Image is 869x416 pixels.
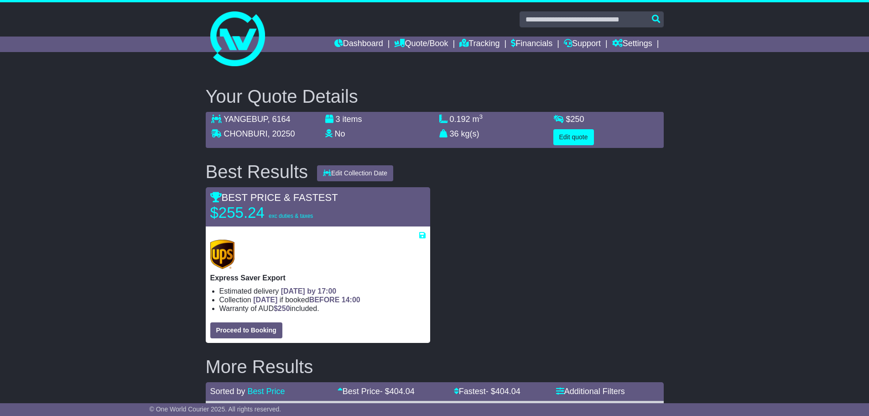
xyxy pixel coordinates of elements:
[556,387,625,396] a: Additional Filters
[248,387,285,396] a: Best Price
[450,129,459,138] span: 36
[317,165,393,181] button: Edit Collection Date
[210,204,324,222] p: $255.24
[612,37,652,52] a: Settings
[564,37,601,52] a: Support
[206,357,664,377] h2: More Results
[459,37,500,52] a: Tracking
[224,115,267,124] span: YANGEBUP
[268,129,295,138] span: , 20250
[210,322,282,338] button: Proceed to Booking
[219,304,426,313] li: Warranty of AUD included.
[479,113,483,120] sup: 3
[336,115,340,124] span: 3
[571,115,584,124] span: 250
[334,37,383,52] a: Dashboard
[269,213,313,219] span: exc duties & taxes
[342,296,360,304] span: 14:00
[335,129,345,138] span: No
[390,387,415,396] span: 404.04
[338,387,415,396] a: Best Price- $404.04
[511,37,552,52] a: Financials
[380,387,415,396] span: - $
[210,192,338,203] span: BEST PRICE & FASTEST
[486,387,520,396] span: - $
[224,129,268,138] span: CHONBURI
[309,296,340,304] span: BEFORE
[454,387,520,396] a: Fastest- $404.04
[210,240,235,269] img: UPS (new): Express Saver Export
[210,387,245,396] span: Sorted by
[281,287,337,295] span: [DATE] by 17:00
[274,305,290,312] span: $
[473,115,483,124] span: m
[450,115,470,124] span: 0.192
[210,274,426,282] p: Express Saver Export
[495,387,520,396] span: 404.04
[268,115,291,124] span: , 6164
[461,129,479,138] span: kg(s)
[394,37,448,52] a: Quote/Book
[219,287,426,295] li: Estimated delivery
[253,296,360,304] span: if booked
[278,305,290,312] span: 250
[343,115,362,124] span: items
[150,405,281,413] span: © One World Courier 2025. All rights reserved.
[206,86,664,106] h2: Your Quote Details
[566,115,584,124] span: $
[201,162,313,182] div: Best Results
[553,129,594,145] button: Edit quote
[219,295,426,304] li: Collection
[253,296,277,304] span: [DATE]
